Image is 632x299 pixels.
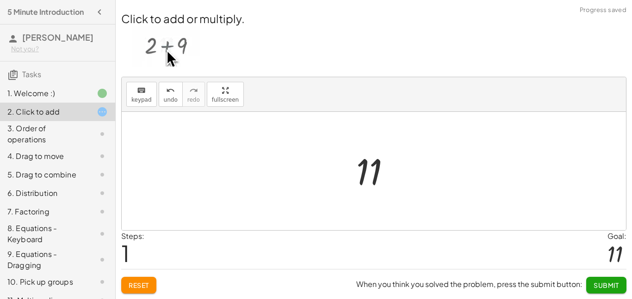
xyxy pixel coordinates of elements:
[207,82,244,107] button: fullscreen
[11,44,108,54] div: Not you?
[212,97,239,103] span: fullscreen
[7,151,82,162] div: 4. Drag to move
[97,206,108,217] i: Task not started.
[22,32,93,43] span: [PERSON_NAME]
[7,106,82,117] div: 2. Click to add
[97,188,108,199] i: Task not started.
[356,279,582,289] span: When you think you solved the problem, press the submit button:
[97,169,108,180] i: Task not started.
[7,88,82,99] div: 1. Welcome :)
[22,69,41,79] span: Tasks
[97,276,108,287] i: Task not started.
[189,85,198,96] i: redo
[131,97,152,103] span: keypad
[7,249,82,271] div: 9. Equations - Dragging
[607,231,626,242] div: Goal:
[586,277,626,293] button: Submit
[97,254,108,265] i: Task not started.
[126,82,157,107] button: keyboardkeypad
[594,281,619,289] span: Submit
[121,239,130,267] span: 1
[121,231,144,241] label: Steps:
[187,97,200,103] span: redo
[7,206,82,217] div: 7. Factoring
[7,276,82,287] div: 10. Pick up groups
[164,97,178,103] span: undo
[97,88,108,99] i: Task finished.
[7,123,82,145] div: 3. Order of operations
[7,6,84,18] h4: 5 Minute Introduction
[97,151,108,162] i: Task not started.
[580,6,626,15] span: Progress saved
[132,26,200,67] img: acc24cad2d66776ab3378aca534db7173dae579742b331bb719a8ca59f72f8de.webp
[97,106,108,117] i: Task started.
[137,85,146,96] i: keyboard
[7,169,82,180] div: 5. Drag to combine
[7,223,82,245] div: 8. Equations - Keyboard
[166,85,175,96] i: undo
[121,11,626,26] h2: Click to add or multiply.
[7,188,82,199] div: 6. Distribution
[159,82,183,107] button: undoundo
[97,128,108,140] i: Task not started.
[182,82,205,107] button: redoredo
[129,281,149,289] span: Reset
[121,277,156,293] button: Reset
[97,228,108,239] i: Task not started.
